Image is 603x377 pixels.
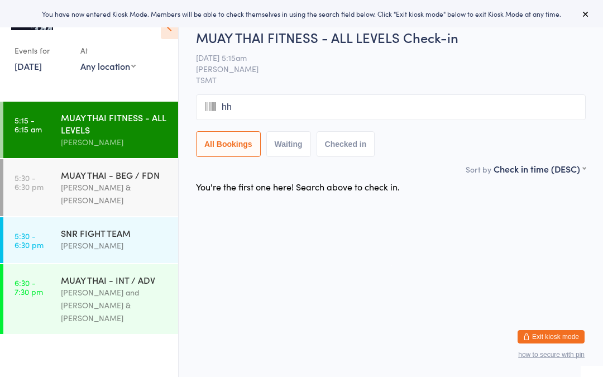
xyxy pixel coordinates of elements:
button: Exit kiosk mode [518,330,585,343]
div: SNR FIGHT TEAM [61,227,169,239]
div: MUAY THAI - BEG / FDN [61,169,169,181]
div: Any location [80,60,136,72]
div: Events for [15,41,69,60]
a: 6:30 -7:30 pmMUAY THAI - INT / ADV[PERSON_NAME] and [PERSON_NAME] & [PERSON_NAME] [3,264,178,334]
span: [DATE] 5:15am [196,52,568,63]
time: 5:30 - 6:30 pm [15,231,44,249]
div: [PERSON_NAME] [61,239,169,252]
a: 5:15 -6:15 amMUAY THAI FITNESS - ALL LEVELS[PERSON_NAME] [3,102,178,158]
time: 5:15 - 6:15 am [15,116,42,133]
a: 5:30 -6:30 pmMUAY THAI - BEG / FDN[PERSON_NAME] & [PERSON_NAME] [3,159,178,216]
div: You're the first one here! Search above to check in. [196,180,400,193]
h2: MUAY THAI FITNESS - ALL LEVELS Check-in [196,28,586,46]
button: Waiting [266,131,311,157]
button: Checked in [317,131,375,157]
input: Search [196,94,586,120]
div: You have now entered Kiosk Mode. Members will be able to check themselves in using the search fie... [18,9,585,18]
label: Sort by [466,164,491,175]
div: At [80,41,136,60]
span: [PERSON_NAME] [196,63,568,74]
div: [PERSON_NAME] & [PERSON_NAME] [61,181,169,207]
div: [PERSON_NAME] [61,136,169,149]
div: MUAY THAI - INT / ADV [61,274,169,286]
span: TSMT [196,74,586,85]
time: 5:30 - 6:30 pm [15,173,44,191]
a: 5:30 -6:30 pmSNR FIGHT TEAM[PERSON_NAME] [3,217,178,263]
button: All Bookings [196,131,261,157]
div: [PERSON_NAME] and [PERSON_NAME] & [PERSON_NAME] [61,286,169,324]
div: MUAY THAI FITNESS - ALL LEVELS [61,111,169,136]
time: 6:30 - 7:30 pm [15,278,43,296]
a: [DATE] [15,60,42,72]
div: Check in time (DESC) [494,163,586,175]
button: how to secure with pin [518,351,585,359]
